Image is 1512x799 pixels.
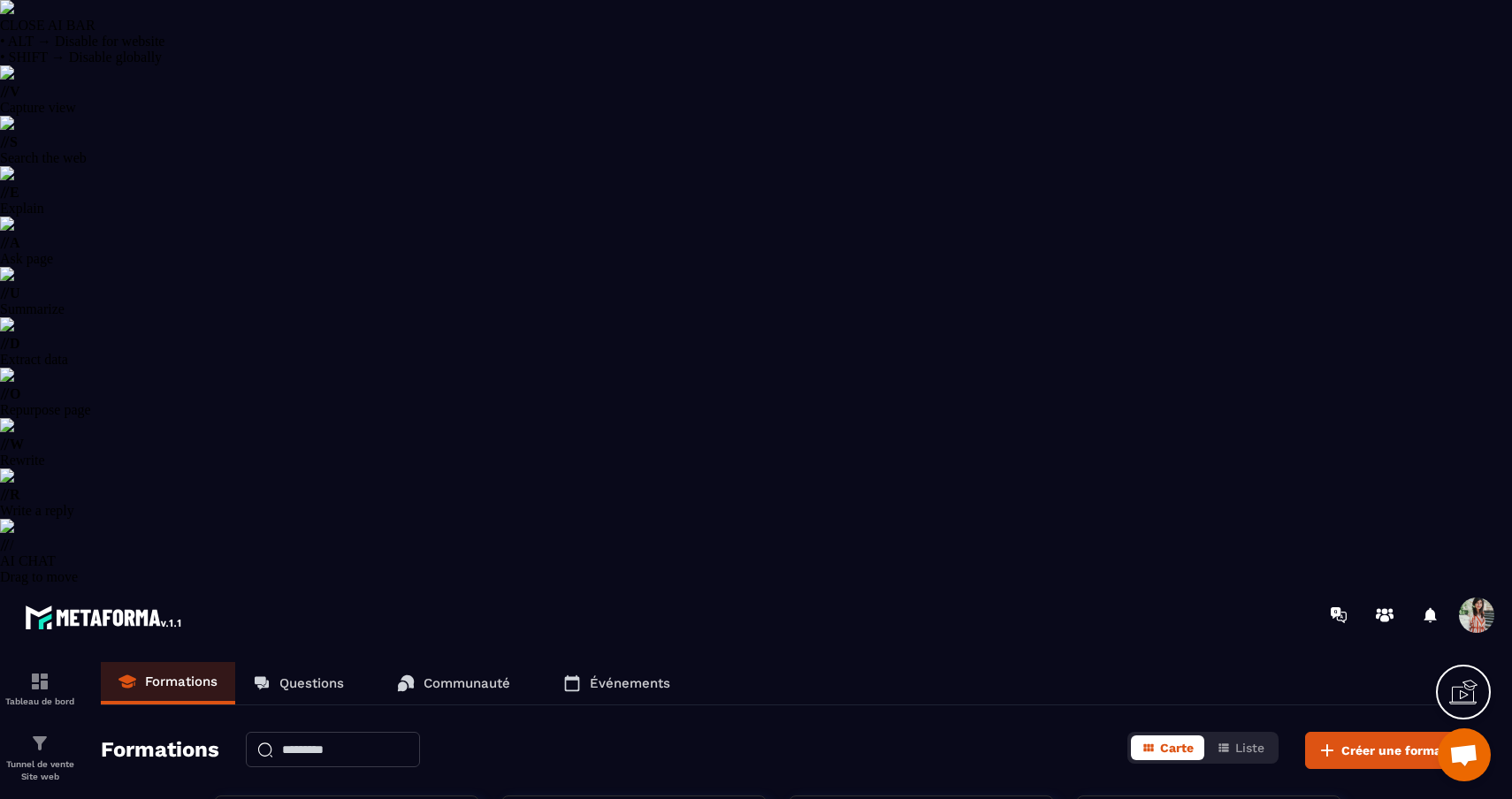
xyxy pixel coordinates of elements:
span: Carte [1160,741,1194,755]
span: Liste [1235,741,1264,755]
img: formation [29,671,50,692]
p: Tunnel de vente Site web [4,758,75,783]
p: Événements [590,675,670,691]
p: Communauté [424,675,510,691]
a: formationformationTunnel de vente Site web [4,719,75,796]
a: Communauté [379,662,528,704]
h2: Formations [101,732,219,769]
span: Créer une formation [1341,742,1465,759]
a: Formations [101,662,235,704]
p: Tableau de bord [4,696,75,706]
a: Questions [235,662,362,704]
a: formationformationTableau de bord [4,658,75,719]
p: Questions [279,675,344,691]
img: logo [25,601,184,633]
div: Ouvrir le chat [1438,728,1491,781]
a: Événements [546,662,688,704]
button: Liste [1206,735,1275,760]
button: Créer une formation [1305,732,1477,769]
p: Formations [145,673,218,689]
img: formation [29,733,50,754]
button: Carte [1131,735,1204,760]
